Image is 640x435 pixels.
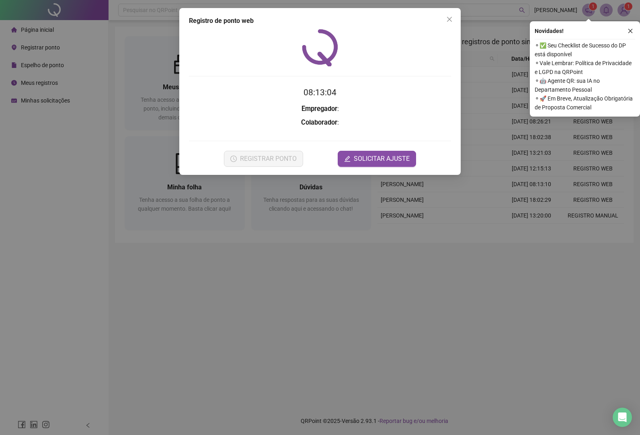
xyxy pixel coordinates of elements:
[535,59,635,76] span: ⚬ Vale Lembrar: Política de Privacidade e LGPD na QRPoint
[338,151,416,167] button: editSOLICITAR AJUSTE
[535,27,564,35] span: Novidades !
[628,28,633,34] span: close
[535,94,635,112] span: ⚬ 🚀 Em Breve, Atualização Obrigatória de Proposta Comercial
[301,119,337,126] strong: Colaborador
[613,408,632,427] div: Open Intercom Messenger
[446,16,453,23] span: close
[224,151,303,167] button: REGISTRAR PONTO
[443,13,456,26] button: Close
[302,105,337,113] strong: Empregador
[302,29,338,66] img: QRPoint
[535,41,635,59] span: ⚬ ✅ Seu Checklist de Sucesso do DP está disponível
[344,156,351,162] span: edit
[354,154,410,164] span: SOLICITAR AJUSTE
[189,117,451,128] h3: :
[535,76,635,94] span: ⚬ 🤖 Agente QR: sua IA no Departamento Pessoal
[189,104,451,114] h3: :
[304,88,336,97] time: 08:13:04
[189,16,451,26] div: Registro de ponto web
